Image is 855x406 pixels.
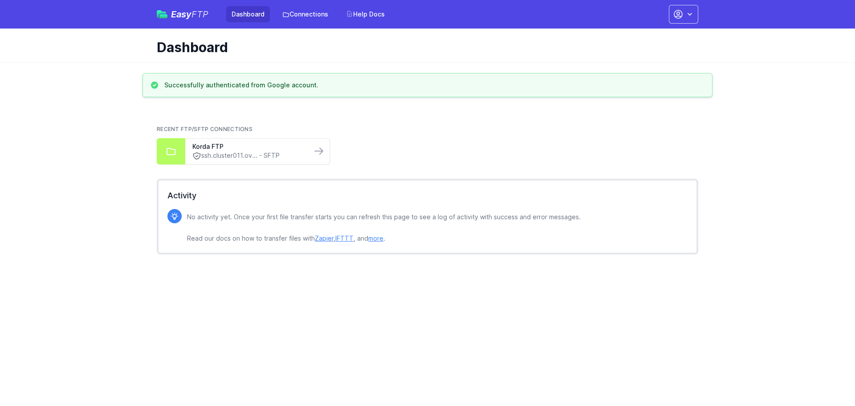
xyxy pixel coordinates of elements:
[315,234,334,242] a: Zapier
[226,6,270,22] a: Dashboard
[341,6,390,22] a: Help Docs
[157,126,698,133] h2: Recent FTP/SFTP Connections
[187,212,581,244] p: No activity yet. Once your first file transfer starts you can refresh this page to see a log of a...
[277,6,334,22] a: Connections
[192,142,305,151] a: Korda FTP
[191,9,208,20] span: FTP
[157,39,691,55] h1: Dashboard
[192,151,305,160] a: ssh.cluster011.ov... - SFTP
[157,10,208,19] a: EasyFTP
[171,10,208,19] span: Easy
[164,81,318,90] h3: Successfully authenticated from Google account.
[167,189,688,202] h2: Activity
[335,234,354,242] a: IFTTT
[368,234,383,242] a: more
[157,10,167,18] img: easyftp_logo.png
